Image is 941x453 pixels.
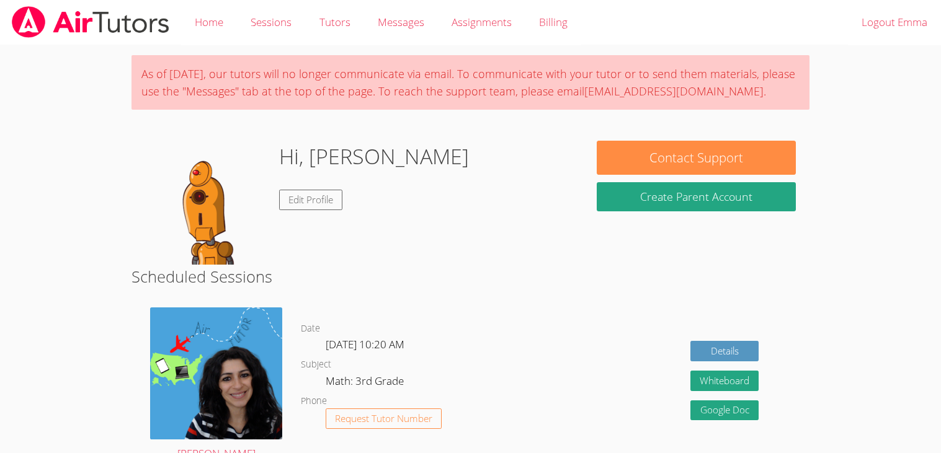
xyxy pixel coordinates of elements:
[301,321,320,336] dt: Date
[690,400,759,421] a: Google Doc
[301,394,327,409] dt: Phone
[326,337,404,351] span: [DATE] 10:20 AM
[279,190,342,210] a: Edit Profile
[279,141,469,172] h1: Hi, [PERSON_NAME]
[597,141,795,175] button: Contact Support
[11,6,171,38] img: airtutors_banner-c4298cdbf04f3fff15de1276eac7730deb9818008684d7c2e4769d2f7ddbe033.png
[132,265,809,288] h2: Scheduled Sessions
[690,371,759,391] button: Whiteboard
[145,141,269,265] img: default.png
[326,372,406,394] dd: Math: 3rd Grade
[326,408,442,429] button: Request Tutor Number
[132,55,809,110] div: As of [DATE], our tutors will no longer communicate via email. To communicate with your tutor or ...
[597,182,795,211] button: Create Parent Account
[690,341,759,361] a: Details
[150,307,282,439] img: air%20tutor%20avatar.png
[301,357,331,372] dt: Subject
[335,414,432,423] span: Request Tutor Number
[378,15,424,29] span: Messages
